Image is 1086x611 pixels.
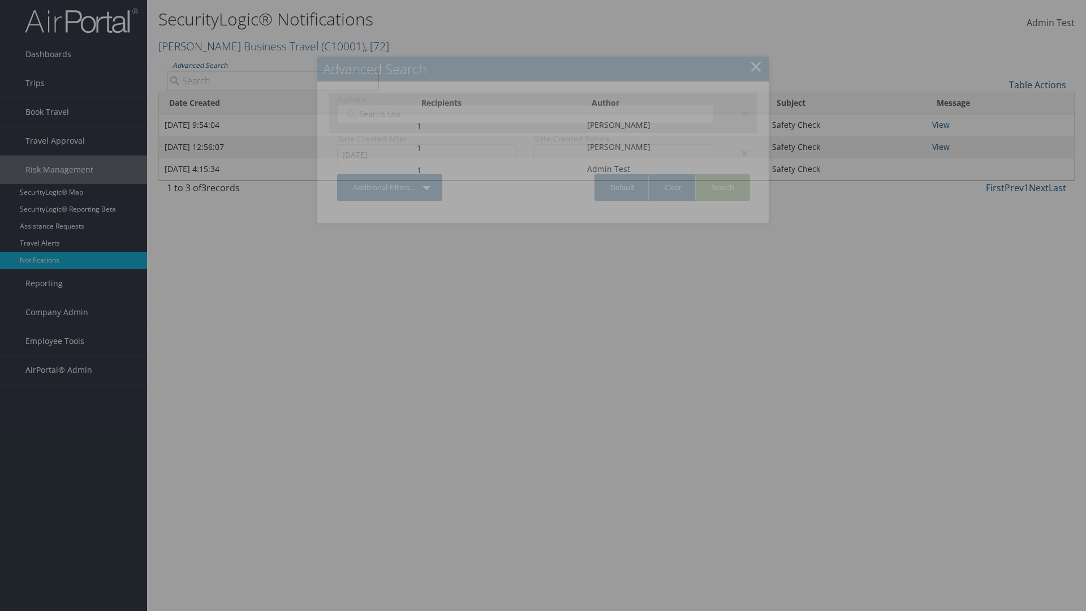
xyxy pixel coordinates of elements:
[337,93,713,105] label: Authors
[648,174,697,201] a: Clear
[722,147,757,160] div: ×
[344,109,408,120] input: Search Users
[337,133,516,144] label: Date Created After
[594,174,650,201] a: Default
[722,107,757,121] div: ×
[533,133,713,144] label: Date Created Before
[317,57,769,81] h2: Advanced Search
[695,174,750,201] a: Search
[749,55,762,78] a: Close
[337,174,442,201] a: Additional Filters...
